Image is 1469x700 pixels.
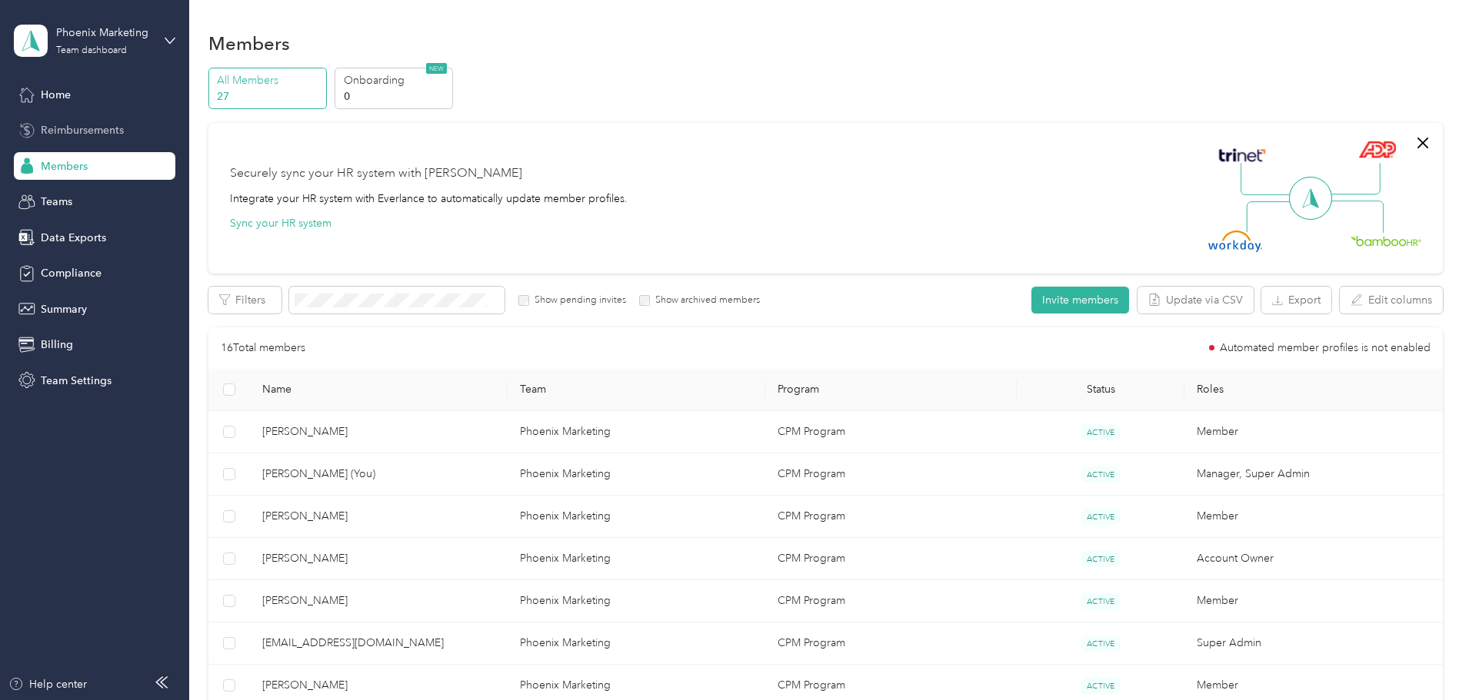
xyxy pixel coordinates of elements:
span: [PERSON_NAME] [262,592,495,609]
td: Member [1184,496,1442,538]
th: Status [1017,369,1184,411]
th: Roles [1184,369,1442,411]
button: Help center [8,676,87,692]
button: Update via CSV [1138,287,1254,314]
label: Show pending invites [529,294,626,307]
p: All Members [217,72,321,88]
img: Line Right Down [1330,201,1384,234]
span: [EMAIL_ADDRESS][DOMAIN_NAME] [262,635,495,652]
span: Automated member profiles is not enabled [1220,343,1431,353]
td: David Smith [250,538,508,580]
span: Billing [41,337,73,353]
span: Compliance [41,265,102,281]
button: Edit columns [1340,287,1443,314]
td: CPM Program [765,453,1017,496]
img: BambooHR [1351,235,1421,246]
td: Member [1184,411,1442,453]
td: Lauren Papp (You) [250,453,508,496]
td: Phoenix Marketing [508,411,765,453]
span: Teams [41,194,72,210]
span: ACTIVE [1081,466,1120,483]
th: Program [765,369,1017,411]
img: Workday [1208,231,1262,252]
span: Reimbursements [41,122,124,138]
img: ADP [1358,141,1396,158]
span: Summary [41,301,87,317]
div: Team dashboard [56,46,127,55]
img: Trinet [1215,144,1269,166]
span: [PERSON_NAME] (You) [262,466,495,483]
span: ACTIVE [1081,678,1120,694]
img: Line Right Up [1327,163,1381,195]
span: Home [41,87,71,103]
span: ACTIVE [1081,509,1120,525]
td: success+phoenix@everlance.com [250,622,508,665]
button: Sync your HR system [230,215,331,231]
span: Name [262,383,495,396]
th: Team [508,369,765,411]
span: [PERSON_NAME] [262,550,495,567]
span: ACTIVE [1081,635,1120,652]
td: CPM Program [765,411,1017,453]
div: Integrate your HR system with Everlance to automatically update member profiles. [230,191,628,207]
td: Phoenix Marketing [508,496,765,538]
td: Phoenix Marketing [508,538,765,580]
td: Carl Fazio [250,580,508,622]
td: Phoenix Marketing [508,622,765,665]
td: Phoenix Marketing [508,453,765,496]
span: Team Settings [41,373,112,389]
td: CPM Program [765,538,1017,580]
td: Dave Smith [250,411,508,453]
td: Manager, Super Admin [1184,453,1442,496]
h1: Members [208,35,290,51]
p: 0 [344,88,448,105]
div: Phoenix Marketing [56,25,152,41]
div: Securely sync your HR system with [PERSON_NAME] [230,164,522,183]
button: Invite members [1031,287,1129,314]
span: ACTIVE [1081,551,1120,567]
span: [PERSON_NAME] [262,508,495,525]
button: Export [1261,287,1331,314]
span: Members [41,158,88,174]
p: 16 Total members [221,340,305,357]
span: NEW [426,63,447,74]
th: Name [250,369,508,411]
span: ACTIVE [1081,424,1120,440]
td: Account Owner [1184,538,1442,580]
span: [PERSON_NAME] [262,423,495,440]
img: Line Left Up [1241,163,1294,196]
span: Data Exports [41,230,106,246]
td: Phoenix Marketing [508,580,765,622]
p: 27 [217,88,321,105]
td: CPM Program [765,496,1017,538]
td: CPM Program [765,622,1017,665]
iframe: Everlance-gr Chat Button Frame [1383,614,1469,700]
td: CPM Program [765,580,1017,622]
p: Onboarding [344,72,448,88]
td: Super Admin [1184,622,1442,665]
span: [PERSON_NAME] [262,677,495,694]
img: Line Left Down [1246,201,1300,232]
button: Filters [208,287,281,314]
td: Amber Smith [250,496,508,538]
span: ACTIVE [1081,593,1120,609]
td: Member [1184,580,1442,622]
label: Show archived members [650,294,760,307]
